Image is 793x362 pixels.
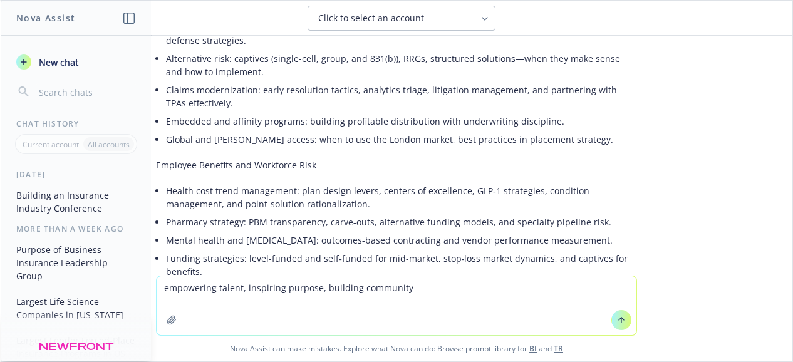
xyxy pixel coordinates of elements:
div: [DATE] [1,169,151,180]
button: Click to select an account [308,6,495,31]
p: Current account [23,139,79,150]
li: Funding strategies: level-funded and self‑funded for mid-market, stop‑loss market dynamics, and c... [166,249,637,281]
li: Alternative risk: captives (single-cell, group, and 831(b)), RRGs, structured solutions—when they... [166,49,637,81]
li: Global and [PERSON_NAME] access: when to use the London market, best practices in placement strat... [166,130,637,148]
li: Claims modernization: early resolution tactics, analytics triage, litigation management, and part... [166,81,637,112]
button: Building an Insurance Industry Conference [11,185,141,219]
span: Nova Assist can make mistakes. Explore what Nova can do: Browse prompt library for and [6,336,787,361]
input: Search chats [36,83,136,101]
li: Embedded and affinity programs: building profitable distribution with underwriting discipline. [166,112,637,130]
p: All accounts [88,139,130,150]
a: BI [529,343,537,354]
button: Largest Life Science Companies in [US_STATE] [11,291,141,325]
button: Purpose of Business Insurance Leadership Group [11,239,141,286]
div: More than a week ago [1,224,151,234]
div: Chat History [1,118,151,129]
span: Click to select an account [318,12,424,24]
li: Mental health and [MEDICAL_DATA]: outcomes-based contracting and vendor performance measurement. [166,231,637,249]
p: Employee Benefits and Workforce Risk [156,158,637,172]
textarea: empowering talent, inspiring purpose, building community [157,276,636,335]
li: Health cost trend management: plan design levers, centers of excellence, GLP‑1 strategies, condit... [166,182,637,213]
li: Pharmacy strategy: PBM transparency, carve‑outs, alternative funding models, and specialty pipeli... [166,213,637,231]
a: TR [554,343,563,354]
span: New chat [36,56,79,69]
h1: Nova Assist [16,11,75,24]
button: New chat [11,51,141,73]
